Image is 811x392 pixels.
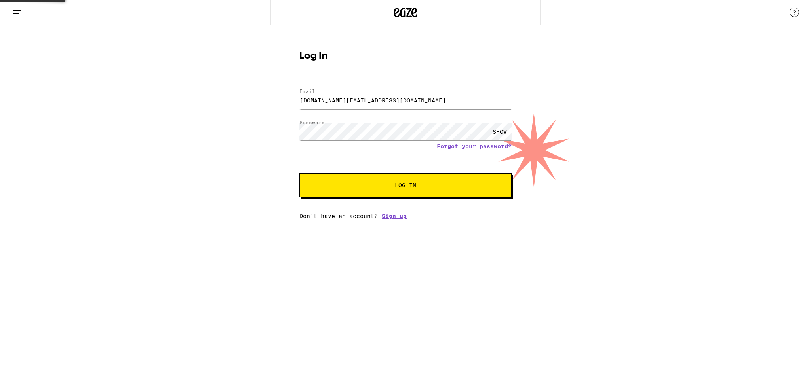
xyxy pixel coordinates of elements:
[382,213,407,219] a: Sign up
[395,182,416,188] span: Log In
[299,213,512,219] div: Don't have an account?
[299,51,512,61] h1: Log In
[488,123,512,140] div: SHOW
[299,91,512,109] input: Email
[299,173,512,197] button: Log In
[5,6,57,12] span: Hi. Need any help?
[299,120,325,125] label: Password
[299,89,315,94] label: Email
[437,143,512,150] a: Forgot your password?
